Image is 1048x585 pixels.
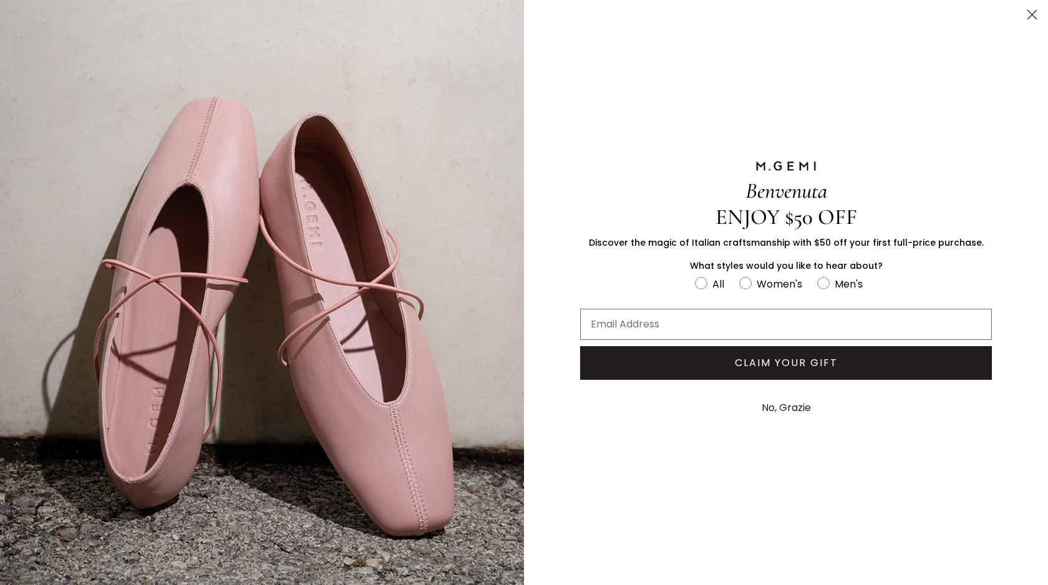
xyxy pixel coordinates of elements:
div: All [712,276,724,292]
div: Men's [835,276,863,292]
div: Women's [757,276,802,292]
button: No, Grazie [755,392,817,423]
img: M.GEMI [755,160,817,172]
span: Benvenuta [745,178,827,204]
span: What styles would you like to hear about? [690,259,883,272]
button: Close dialog [1021,4,1043,26]
button: CLAIM YOUR GIFT [580,346,992,380]
span: Discover the magic of Italian craftsmanship with $50 off your first full-price purchase. [589,236,984,249]
input: Email Address [580,309,992,340]
span: ENJOY $50 OFF [716,204,857,230]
